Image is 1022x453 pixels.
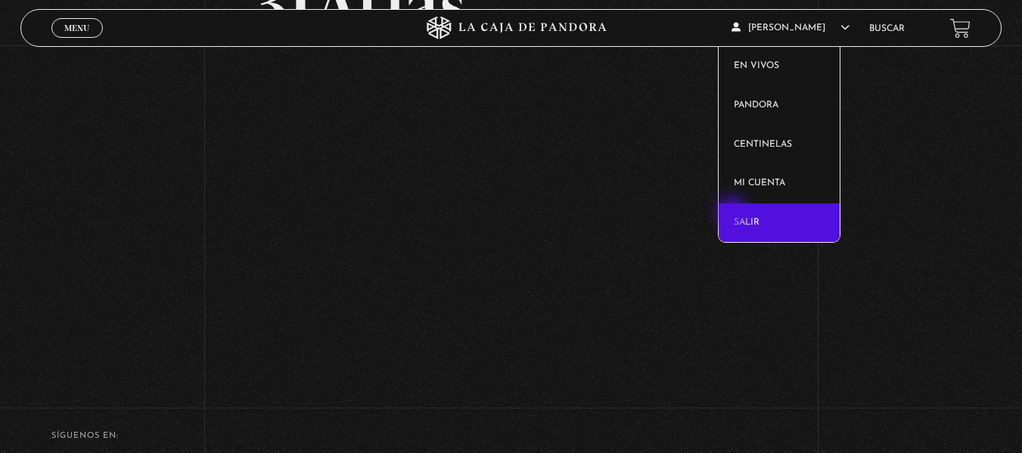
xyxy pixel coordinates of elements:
a: View your shopping cart [950,17,971,38]
a: Pandora [719,86,840,126]
span: Menu [64,23,89,33]
span: Cerrar [59,36,95,47]
h4: SÍguenos en: [51,432,971,440]
a: Centinelas [719,126,840,165]
a: Buscar [869,24,905,33]
span: [PERSON_NAME] [732,23,850,33]
a: En vivos [719,47,840,86]
a: Mi cuenta [719,164,840,203]
a: Salir [719,203,840,243]
iframe: Dailymotion video player – 3IATLAS [256,62,766,349]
